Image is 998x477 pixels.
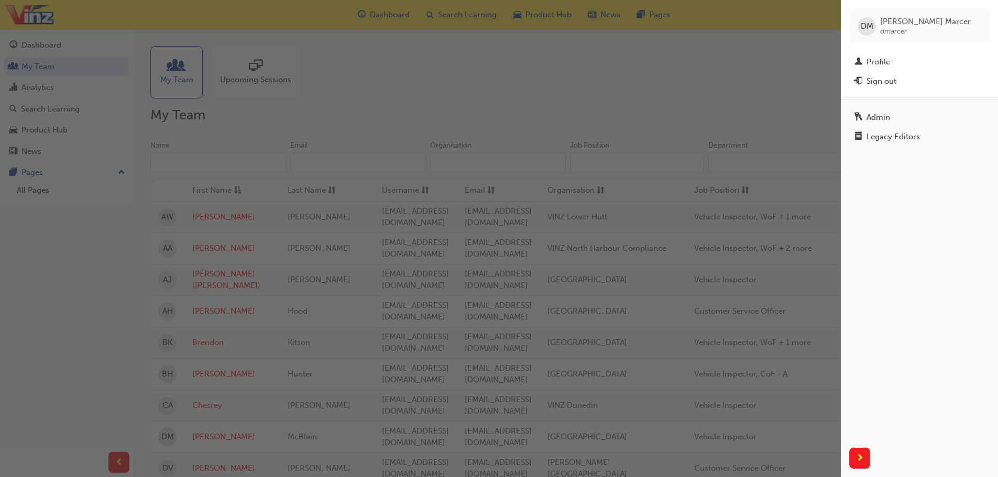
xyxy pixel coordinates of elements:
[867,112,890,124] div: Admin
[880,27,907,36] span: dmarcer
[849,127,990,147] a: Legacy Editors
[867,56,890,68] div: Profile
[854,77,862,86] span: exit-icon
[867,131,920,143] div: Legacy Editors
[861,20,873,32] span: DM
[854,113,862,123] span: keys-icon
[867,75,896,87] div: Sign out
[849,72,990,91] button: Sign out
[849,108,990,127] a: Admin
[856,452,864,465] span: next-icon
[854,132,862,142] span: notepad-icon
[880,17,971,26] span: [PERSON_NAME] Marcer
[854,58,862,67] span: man-icon
[849,52,990,72] a: Profile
